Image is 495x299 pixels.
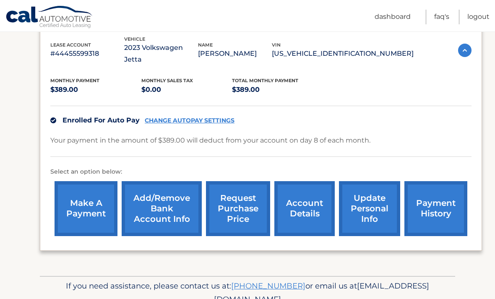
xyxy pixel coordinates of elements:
[272,42,281,48] span: vin
[141,78,193,83] span: Monthly sales Tax
[55,181,117,236] a: make a payment
[198,48,272,60] p: [PERSON_NAME]
[50,167,472,177] p: Select an option below:
[231,281,305,291] a: [PHONE_NUMBER]
[434,10,449,24] a: FAQ's
[272,48,414,60] p: [US_VEHICLE_IDENTIFICATION_NUMBER]
[141,84,232,96] p: $0.00
[467,10,490,24] a: Logout
[232,78,298,83] span: Total Monthly Payment
[404,181,467,236] a: payment history
[458,44,472,57] img: accordion-active.svg
[5,5,94,30] a: Cal Automotive
[50,78,99,83] span: Monthly Payment
[50,117,56,123] img: check.svg
[206,181,270,236] a: request purchase price
[63,116,140,124] span: Enrolled For Auto Pay
[50,48,124,60] p: #44455599318
[232,84,323,96] p: $389.00
[50,135,370,146] p: Your payment in the amount of $389.00 will deduct from your account on day 8 of each month.
[50,42,91,48] span: lease account
[50,84,141,96] p: $389.00
[339,181,400,236] a: update personal info
[124,36,145,42] span: vehicle
[122,181,202,236] a: Add/Remove bank account info
[375,10,411,24] a: Dashboard
[124,42,198,65] p: 2023 Volkswagen Jetta
[274,181,335,236] a: account details
[145,117,234,124] a: CHANGE AUTOPAY SETTINGS
[198,42,213,48] span: name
